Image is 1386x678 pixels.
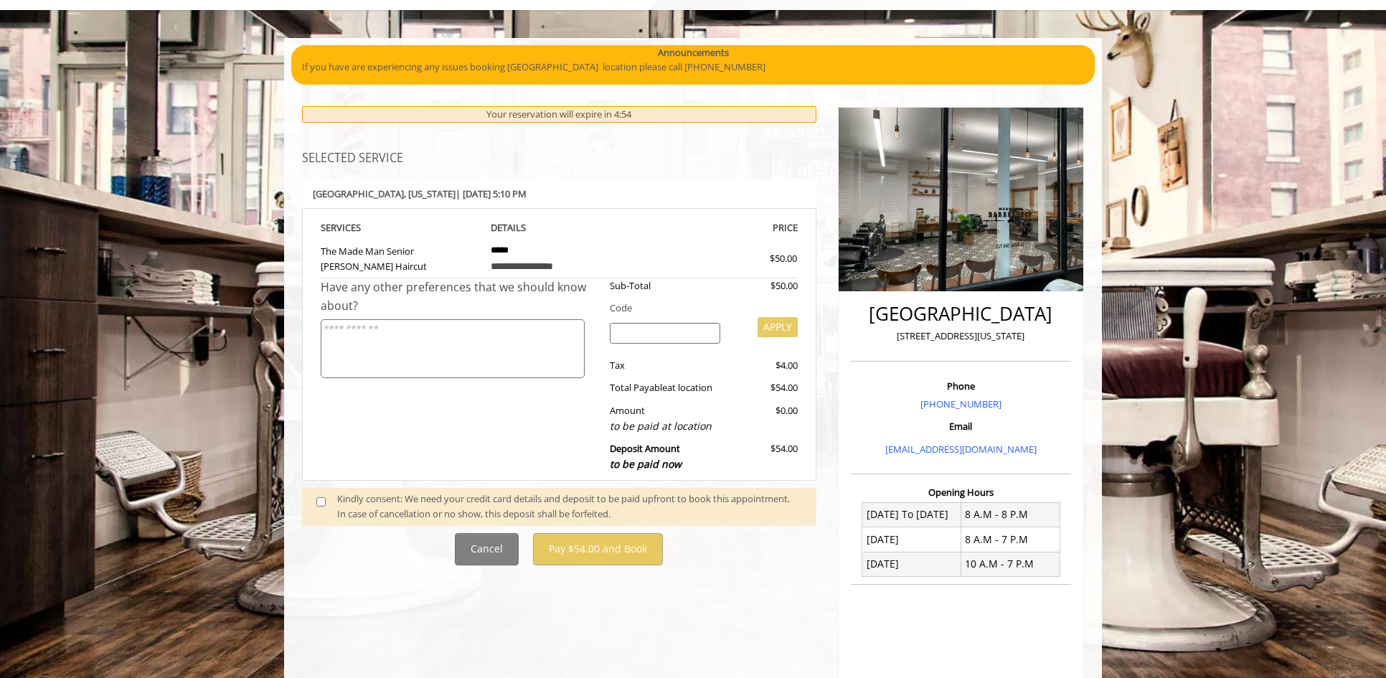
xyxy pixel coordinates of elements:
h2: [GEOGRAPHIC_DATA] [854,303,1067,324]
div: Have any other preferences that we should know about? [321,278,599,315]
h3: Phone [854,381,1067,391]
td: 8 A.M - 7 P.M [961,527,1060,552]
a: [EMAIL_ADDRESS][DOMAIN_NAME] [885,443,1037,456]
h3: Opening Hours [851,487,1071,497]
a: [PHONE_NUMBER] [920,397,1001,410]
td: 8 A.M - 8 P.M [961,502,1060,527]
th: SERVICE [321,220,480,236]
div: $50.00 [718,251,797,266]
span: , [US_STATE] [404,187,456,200]
td: [DATE] [862,552,961,576]
td: [DATE] To [DATE] [862,502,961,527]
td: 10 A.M - 7 P.M [961,552,1060,576]
div: to be paid at location [610,418,721,434]
div: $54.00 [731,441,797,472]
th: DETAILS [480,220,639,236]
span: at location [667,381,712,394]
div: Code [599,301,798,316]
div: Amount [599,403,732,434]
b: [GEOGRAPHIC_DATA] | [DATE] 5:10 PM [313,187,527,200]
div: $4.00 [731,358,797,373]
div: Sub-Total [599,278,732,293]
button: APPLY [758,317,798,337]
p: If you have are experiencing any issues booking [GEOGRAPHIC_DATA] location please call [PHONE_NUM... [302,60,1084,75]
b: Announcements [658,45,729,60]
td: [DATE] [862,527,961,552]
div: Kindly consent: We need your credit card details and deposit to be paid upfront to book this appo... [337,491,802,522]
span: S [356,221,361,234]
td: The Made Man Senior [PERSON_NAME] Haircut [321,236,480,278]
h3: SELECTED SERVICE [302,152,816,165]
div: Your reservation will expire in 4:54 [302,106,816,123]
div: $0.00 [731,403,797,434]
span: to be paid now [610,457,682,471]
button: Cancel [455,533,519,565]
p: [STREET_ADDRESS][US_STATE] [854,329,1067,344]
th: PRICE [638,220,798,236]
div: Tax [599,358,732,373]
div: $50.00 [731,278,797,293]
b: Deposit Amount [610,442,682,471]
h3: Email [854,421,1067,431]
div: $54.00 [731,380,797,395]
div: Total Payable [599,380,732,395]
button: Pay $54.00 and Book [533,533,663,565]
